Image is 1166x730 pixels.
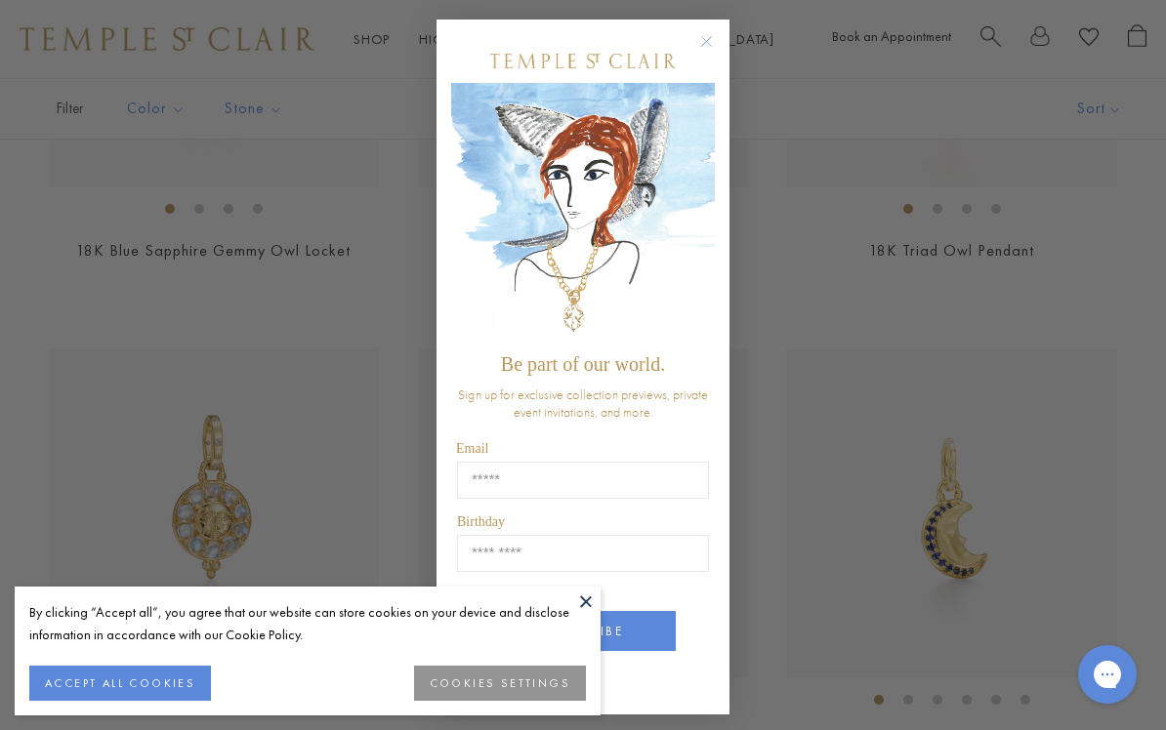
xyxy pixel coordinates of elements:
[501,353,665,375] span: Be part of our world.
[490,54,676,68] img: Temple St. Clair
[29,666,211,701] button: ACCEPT ALL COOKIES
[414,666,586,701] button: COOKIES SETTINGS
[29,601,586,646] div: By clicking “Accept all”, you agree that our website can store cookies on your device and disclos...
[457,514,505,529] span: Birthday
[458,385,708,421] span: Sign up for exclusive collection previews, private event invitations, and more.
[704,39,729,63] button: Close dialog
[456,441,488,456] span: Email
[451,83,715,344] img: c4a9eb12-d91a-4d4a-8ee0-386386f4f338.jpeg
[457,462,709,499] input: Email
[1068,638,1146,710] iframe: Gorgias live chat messenger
